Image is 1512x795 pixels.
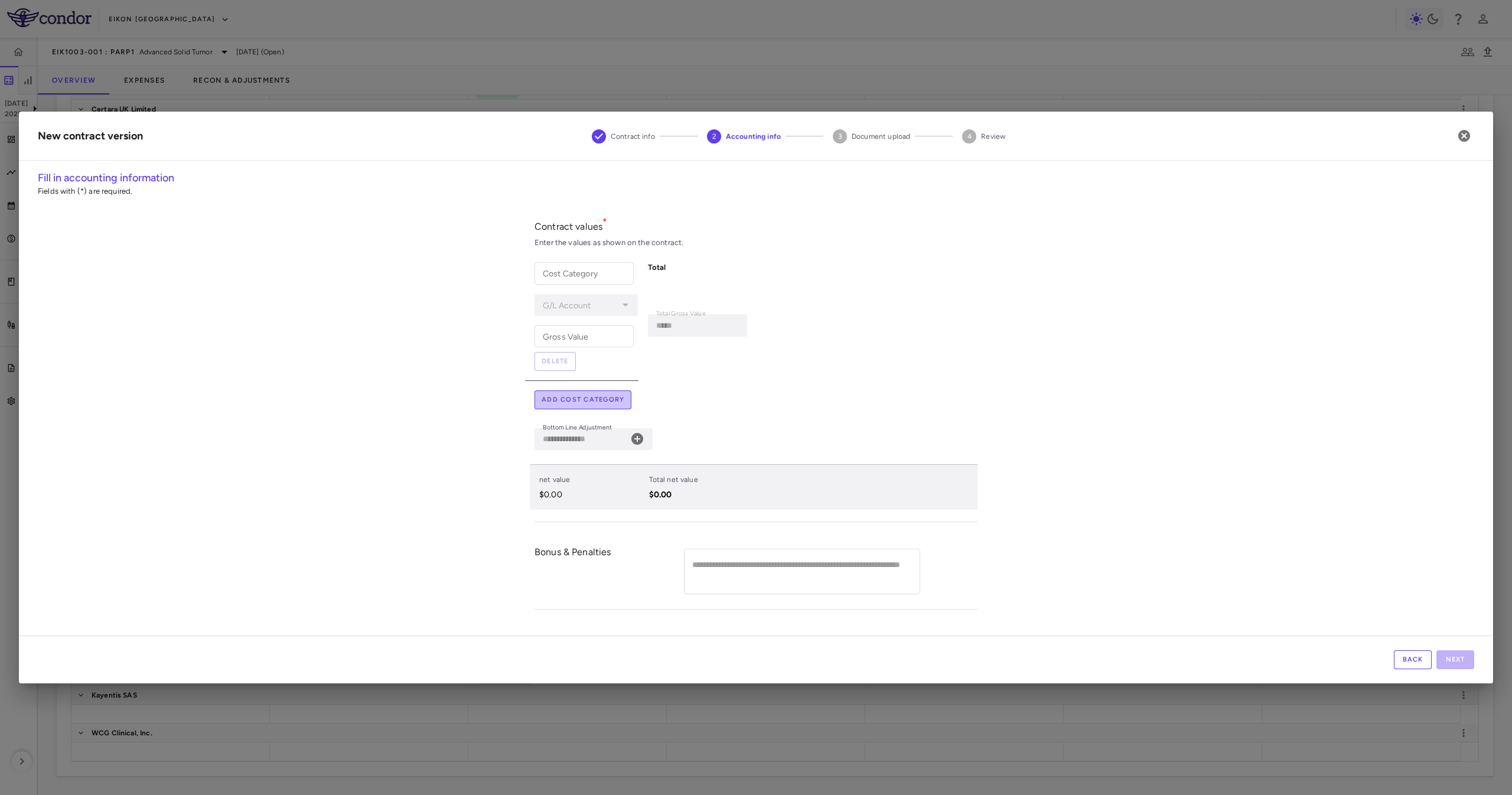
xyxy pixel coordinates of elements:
h6: Fill in accounting information [38,170,1474,186]
button: Accounting info [698,115,790,158]
label: Bottom Line Adjustment [543,423,612,433]
p: $0.00 [649,490,718,500]
p: $0.00 [539,490,644,500]
p: net value [539,474,644,485]
text: 2 [712,132,716,141]
p: Fields with (*) are required. [38,186,1474,197]
div: Bonus & Penalties [535,546,682,597]
p: Contract values [535,220,977,233]
button: Contract info [582,115,664,158]
button: Back [1394,650,1432,669]
div: New contract version [38,128,143,144]
label: Total Gross Value [656,309,706,319]
div: Enter the values as shown on the contract. [535,237,977,248]
span: Accounting info [726,131,781,142]
h6: Total [648,262,752,273]
button: Add cost category [535,390,631,409]
p: Total net value [649,474,718,485]
span: Contract info [611,131,655,142]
